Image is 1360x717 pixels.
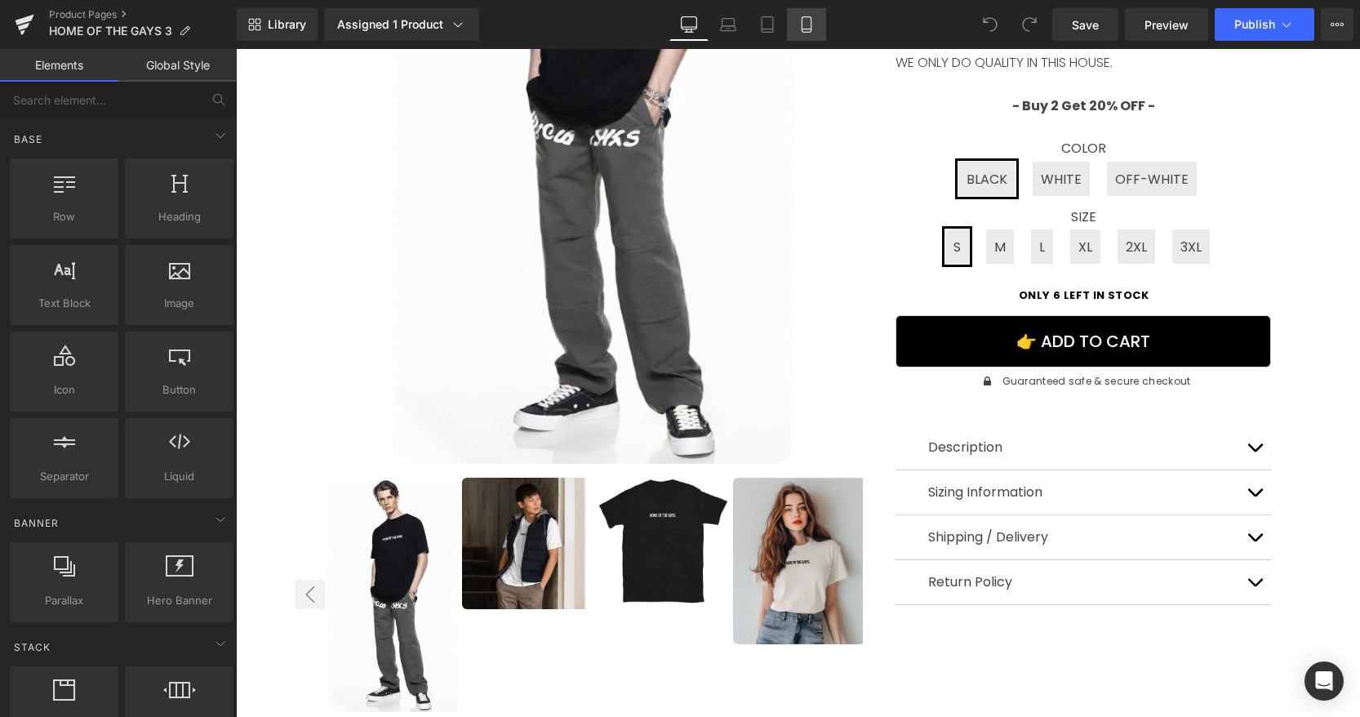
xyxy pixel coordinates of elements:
[718,180,725,215] span: S
[660,3,1035,24] p: WE ONLY DO QUALITY IN THIS HOUSE.
[268,17,306,32] span: Library
[692,434,1002,453] p: Sizing Information
[944,180,966,215] span: 3XL
[890,180,911,215] span: 2XL
[12,515,60,531] span: Banner
[12,639,52,655] span: Stack
[758,180,770,215] span: M
[15,208,113,225] span: Row
[805,113,846,147] span: WHITE
[130,468,229,485] span: Liquid
[15,295,113,312] span: Text Block
[130,592,229,609] span: Hero Banner
[767,323,955,342] p: Guaranteed safe & secure checkout
[974,8,1007,41] button: Undo
[49,24,172,38] span: HOME OF THE GAYS 3
[803,180,809,215] span: L
[669,8,709,41] a: Desktop
[130,208,229,225] span: Heading
[660,160,1035,180] label: SIZE
[130,295,229,312] span: Image
[1321,8,1353,41] button: More
[237,8,318,41] a: New Library
[776,47,919,66] b: - Buy 2 Get 20% OFF -
[709,8,748,41] a: Laptop
[692,523,1002,543] p: Return Policy
[1234,18,1275,31] span: Publish
[15,381,113,399] span: Icon
[1144,16,1189,33] span: Preview
[1215,8,1314,41] button: Publish
[1125,8,1208,41] a: Preview
[748,8,787,41] a: Tablet
[780,281,914,304] span: 👉 ADD TO CART
[337,16,466,33] div: Assigned 1 Product
[731,113,771,147] span: BLACK
[49,8,237,21] a: Product Pages
[660,266,1035,318] button: 👉 ADD TO CART
[15,592,113,609] span: Parallax
[1013,8,1046,41] button: Redo
[692,389,1002,408] p: Description
[1304,661,1344,701] div: Open Intercom Messenger
[12,131,44,147] span: Base
[1072,16,1099,33] span: Save
[660,91,1035,111] label: COLOR
[130,381,229,399] span: Button
[783,238,913,254] b: ONLY 6 LEFT IN STOCK
[15,468,113,485] span: Separator
[842,180,856,215] span: XL
[118,49,237,82] a: Global Style
[879,113,953,147] span: OFF-WHITE
[692,479,1002,498] p: Shipping / Delivery
[787,8,826,41] a: Mobile
[226,429,358,560] img: Product mockup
